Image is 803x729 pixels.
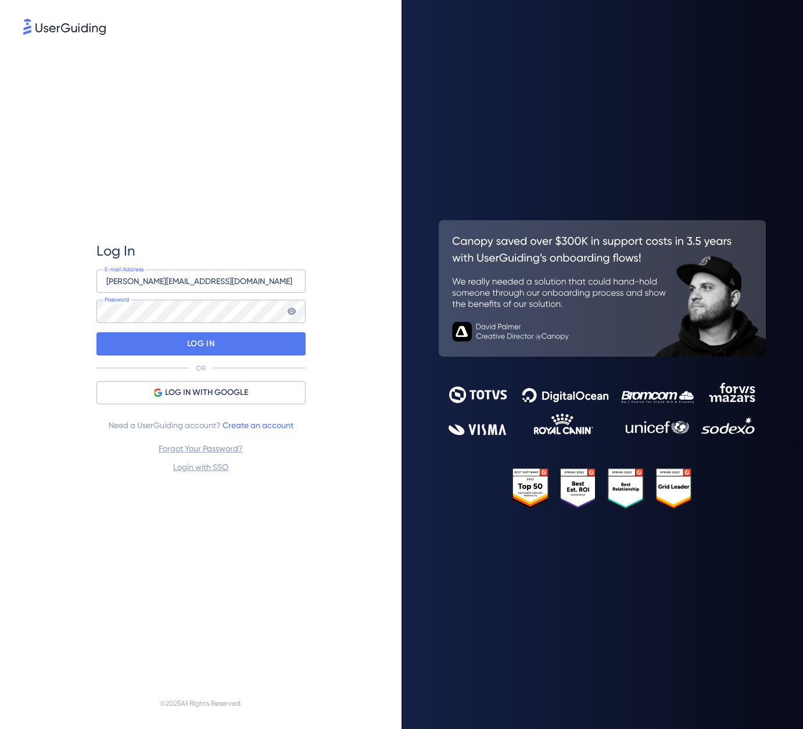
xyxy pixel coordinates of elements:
[109,418,293,432] span: Need a UserGuiding account?
[223,421,293,430] a: Create an account
[96,270,306,293] input: example@company.com
[449,383,756,435] img: 9302ce2ac39453076f5bc0f2f2ca889b.svg
[512,468,693,509] img: 25303e33045975176eb484905ab012ff.svg
[196,364,206,373] p: OR
[165,386,248,400] span: LOG IN WITH GOOGLE
[159,444,243,453] a: Forgot Your Password?
[96,242,135,260] span: Log In
[187,335,214,353] p: LOG IN
[173,462,228,472] a: Login with SSO
[439,220,766,357] img: 26c0aa7c25a843aed4baddd2b5e0fa68.svg
[23,19,106,35] img: 8faab4ba6bc7696a72372aa768b0286c.svg
[160,696,242,710] span: © 2025 All Rights Reserved.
